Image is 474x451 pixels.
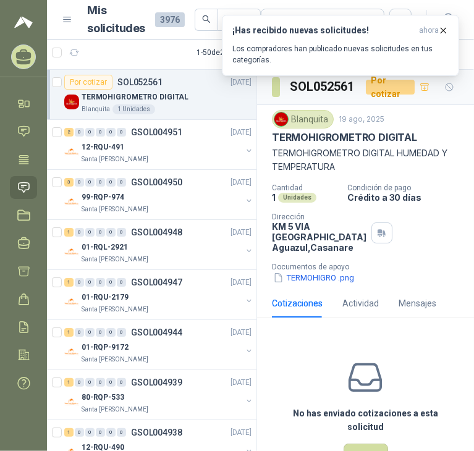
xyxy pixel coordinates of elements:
[85,228,95,237] div: 0
[131,378,182,387] p: GSOL004939
[272,297,323,310] div: Cotizaciones
[82,154,148,164] p: Santa [PERSON_NAME]
[96,428,105,437] div: 0
[96,328,105,337] div: 0
[64,328,74,337] div: 1
[64,178,74,187] div: 3
[272,213,366,221] p: Dirección
[117,378,126,387] div: 0
[272,131,417,144] p: TERMOHIGROMETRO DIGITAL
[231,127,252,138] p: [DATE]
[197,43,277,62] div: 1 - 50 de 2905
[272,146,459,174] p: TERMOHIGROMETRO DIGITAL HUMEDAD Y TEMPERATURA
[231,377,252,389] p: [DATE]
[366,80,415,95] div: Por cotizar
[117,228,126,237] div: 0
[106,428,116,437] div: 0
[64,345,79,360] img: Company Logo
[272,192,276,203] p: 1
[106,178,116,187] div: 0
[274,112,288,126] img: Company Logo
[82,91,188,103] p: TERMOHIGROMETRO DIGITAL
[399,297,436,310] div: Mensajes
[64,175,254,214] a: 3 0 0 0 0 0 GSOL004950[DATE] Company Logo99-RQP-974Santa [PERSON_NAME]
[232,25,414,36] h3: ¡Has recibido nuevas solicitudes!
[96,228,105,237] div: 0
[231,327,252,339] p: [DATE]
[75,178,84,187] div: 0
[75,278,84,287] div: 0
[131,328,182,337] p: GSOL004944
[117,78,163,86] p: SOL052561
[272,263,469,271] p: Documentos de apoyo
[290,77,356,96] h3: SOL052561
[64,128,74,137] div: 2
[75,428,84,437] div: 0
[64,145,79,159] img: Company Logo
[106,278,116,287] div: 0
[231,227,252,238] p: [DATE]
[272,271,355,284] button: TERMOHIGRO .png
[47,70,256,120] a: Por cotizarSOL052561[DATE] Company LogoTERMOHIGROMETRO DIGITALBlanquita1 Unidades
[131,178,182,187] p: GSOL004950
[75,128,84,137] div: 0
[64,428,74,437] div: 1
[82,392,124,403] p: 80-RQP-533
[272,110,334,129] div: Blanquita
[75,378,84,387] div: 0
[64,275,254,314] a: 1 0 0 0 0 0 GSOL004947[DATE] Company Logo01-RQU-2179Santa [PERSON_NAME]
[64,295,79,310] img: Company Logo
[85,378,95,387] div: 0
[96,178,105,187] div: 0
[117,278,126,287] div: 0
[231,427,252,439] p: [DATE]
[85,278,95,287] div: 0
[88,2,146,38] h1: Mis solicitudes
[82,204,148,214] p: Santa [PERSON_NAME]
[232,43,449,65] p: Los compradores han publicado nuevas solicitudes en tus categorías.
[85,328,95,337] div: 0
[64,325,254,365] a: 1 0 0 0 0 0 GSOL004944[DATE] Company Logo01-RQP-9172Santa [PERSON_NAME]
[64,195,79,209] img: Company Logo
[82,292,129,303] p: 01-RQU-2179
[131,128,182,137] p: GSOL004951
[131,278,182,287] p: GSOL004947
[64,375,254,415] a: 1 0 0 0 0 0 GSOL004939[DATE] Company Logo80-RQP-533Santa [PERSON_NAME]
[82,242,128,253] p: 01-RQL-2921
[82,104,110,114] p: Blanquita
[64,278,74,287] div: 1
[82,255,148,264] p: Santa [PERSON_NAME]
[75,228,84,237] div: 0
[117,128,126,137] div: 0
[342,297,379,310] div: Actividad
[64,245,79,259] img: Company Logo
[82,141,124,153] p: 12-RQU-491
[14,15,33,30] img: Logo peakr
[131,428,182,437] p: GSOL004938
[64,228,74,237] div: 1
[96,128,105,137] div: 0
[75,328,84,337] div: 0
[288,407,443,434] h3: No has enviado cotizaciones a esta solicitud
[117,178,126,187] div: 0
[64,95,79,109] img: Company Logo
[112,104,155,114] div: 1 Unidades
[82,192,124,203] p: 99-RQP-974
[272,221,366,253] p: KM 5 VIA [GEOGRAPHIC_DATA] Aguazul , Casanare
[96,378,105,387] div: 0
[272,183,337,192] p: Cantidad
[106,328,116,337] div: 0
[339,114,384,125] p: 19 ago, 2025
[419,25,439,36] span: ahora
[231,277,252,289] p: [DATE]
[278,193,316,203] div: Unidades
[96,278,105,287] div: 0
[347,183,469,192] p: Condición de pago
[82,342,129,353] p: 01-RQP-9172
[117,428,126,437] div: 0
[231,177,252,188] p: [DATE]
[117,328,126,337] div: 0
[82,405,148,415] p: Santa [PERSON_NAME]
[155,12,185,27] span: 3976
[85,178,95,187] div: 0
